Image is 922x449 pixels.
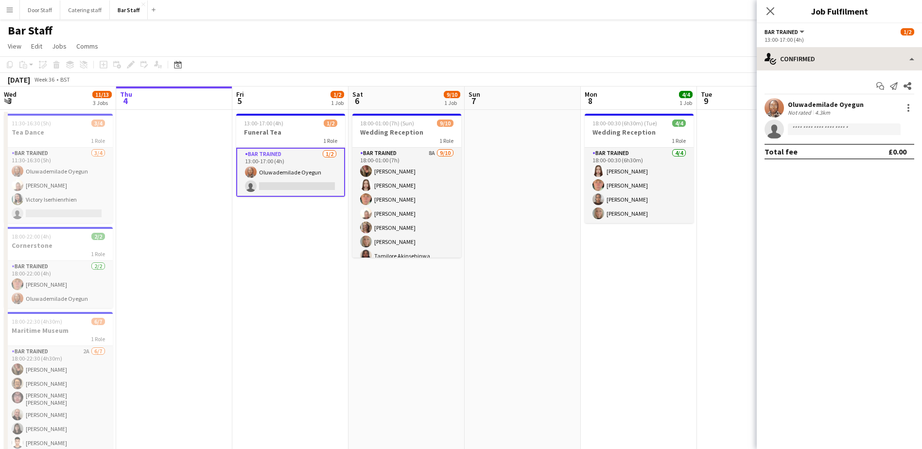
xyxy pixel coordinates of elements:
div: 13:00-17:00 (4h) [765,36,914,43]
span: 1 Role [91,335,105,343]
span: Fri [236,90,244,99]
h3: Cornerstone [4,241,113,250]
div: [DATE] [8,75,30,85]
span: 1/2 [324,120,337,127]
span: 4/4 [672,120,686,127]
span: 7 [467,95,480,106]
app-job-card: 18:00-22:00 (4h)2/2Cornerstone1 RoleBar trained2/218:00-22:00 (4h)[PERSON_NAME]Oluwademilade Oyegun [4,227,113,308]
h3: Tea Dance [4,128,113,137]
span: Edit [31,42,42,51]
div: 1 Job [331,99,344,106]
h3: Maritime Museum [4,326,113,335]
span: Sun [469,90,480,99]
span: 11:30-16:30 (5h) [12,120,51,127]
span: 9 [699,95,712,106]
span: Thu [120,90,132,99]
span: 1/2 [331,91,344,98]
div: 1 Job [679,99,692,106]
span: 1 Role [439,137,453,144]
span: 6/7 [91,318,105,325]
span: 18:00-01:00 (7h) (Sun) [360,120,414,127]
div: Oluwademilade Oyegun [788,100,864,109]
h3: Job Fulfilment [757,5,922,17]
span: Week 36 [32,76,56,83]
h3: Wedding Reception [352,128,461,137]
a: View [4,40,25,52]
app-card-role: Bar trained3/411:30-16:30 (5h)Oluwademilade Oyegun[PERSON_NAME]Victory Iserhienrhien [4,148,113,223]
span: 1 Role [672,137,686,144]
span: 1 Role [91,250,105,258]
span: 4/4 [679,91,693,98]
div: Total fee [765,147,798,156]
span: 18:00-22:30 (4h30m) [12,318,62,325]
button: Catering staff [60,0,110,19]
span: Wed [4,90,17,99]
span: 3 [2,95,17,106]
span: 8 [583,95,597,106]
span: Comms [76,42,98,51]
button: Door Staff [20,0,60,19]
span: View [8,42,21,51]
span: Sat [352,90,363,99]
div: Confirmed [757,47,922,70]
span: 11/13 [92,91,112,98]
h3: Funeral Tea [236,128,345,137]
app-job-card: 13:00-17:00 (4h)1/2Funeral Tea1 RoleBar trained1/213:00-17:00 (4h)Oluwademilade Oyegun [236,114,345,197]
span: Jobs [52,42,67,51]
a: Comms [72,40,102,52]
span: 6 [351,95,363,106]
span: 1 Role [323,137,337,144]
span: 18:00-22:00 (4h) [12,233,51,240]
div: BST [60,76,70,83]
span: 2/2 [91,233,105,240]
span: 9/10 [437,120,453,127]
app-card-role: Bar trained2/218:00-22:00 (4h)[PERSON_NAME]Oluwademilade Oyegun [4,261,113,308]
span: 3/4 [91,120,105,127]
app-job-card: 18:00-01:00 (7h) (Sun)9/10Wedding Reception1 RoleBar trained8A9/1018:00-01:00 (7h)[PERSON_NAME][P... [352,114,461,258]
h1: Bar Staff [8,23,52,38]
span: Tue [701,90,712,99]
div: 4.3km [813,109,832,116]
app-card-role: Bar trained1/213:00-17:00 (4h)Oluwademilade Oyegun [236,148,345,197]
div: 3 Jobs [93,99,111,106]
span: 4 [119,95,132,106]
div: 1 Job [444,99,460,106]
span: 9/10 [444,91,460,98]
span: 5 [235,95,244,106]
div: Not rated [788,109,813,116]
h3: Wedding Reception [585,128,694,137]
span: 1/2 [901,28,914,35]
a: Edit [27,40,46,52]
span: 18:00-00:30 (6h30m) (Tue) [592,120,657,127]
button: Bar trained [765,28,806,35]
app-job-card: 18:00-00:30 (6h30m) (Tue)4/4Wedding Reception1 RoleBar trained4/418:00-00:30 (6h30m)[PERSON_NAME]... [585,114,694,223]
span: Mon [585,90,597,99]
app-card-role: Bar trained8A9/1018:00-01:00 (7h)[PERSON_NAME][PERSON_NAME][PERSON_NAME][PERSON_NAME][PERSON_NAME... [352,148,461,308]
span: Bar trained [765,28,798,35]
a: Jobs [48,40,70,52]
span: 1 Role [91,137,105,144]
span: 13:00-17:00 (4h) [244,120,283,127]
app-card-role: Bar trained4/418:00-00:30 (6h30m)[PERSON_NAME][PERSON_NAME][PERSON_NAME][PERSON_NAME] [585,148,694,223]
button: Bar Staff [110,0,148,19]
app-job-card: 11:30-16:30 (5h)3/4Tea Dance1 RoleBar trained3/411:30-16:30 (5h)Oluwademilade Oyegun[PERSON_NAME]... [4,114,113,223]
div: £0.00 [888,147,906,156]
